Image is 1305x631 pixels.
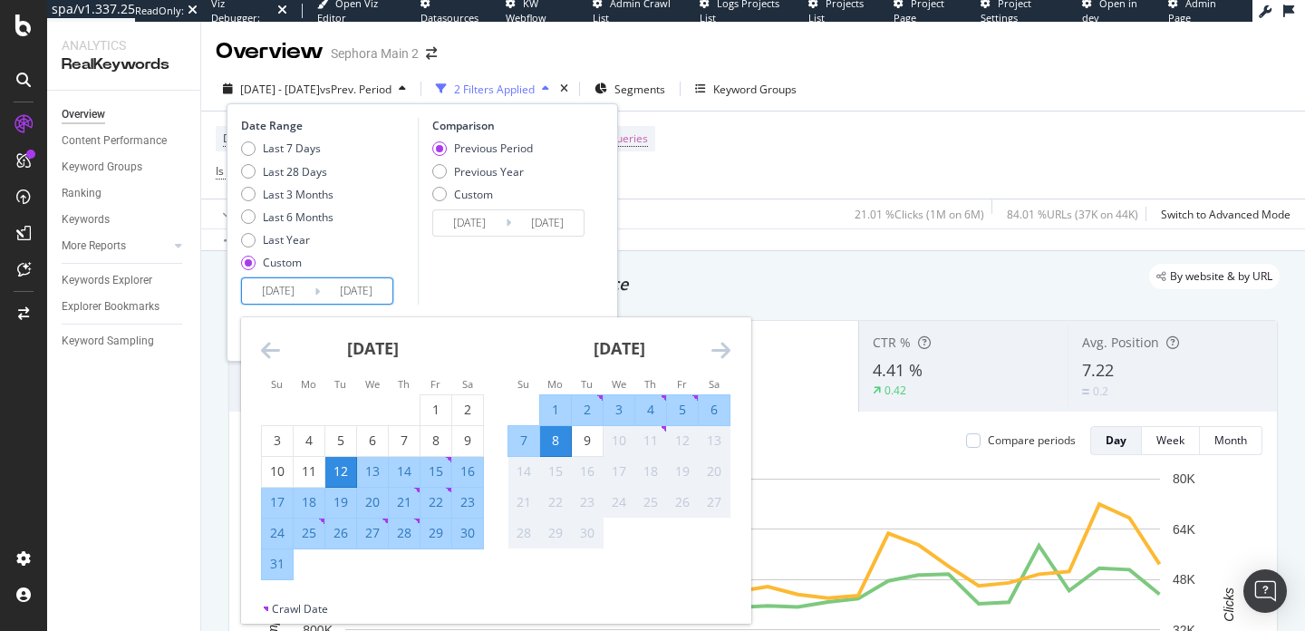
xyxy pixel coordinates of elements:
[635,487,667,518] td: Not available. Thursday, September 25, 2025
[635,394,667,425] td: Selected. Thursday, September 4, 2025
[357,493,388,511] div: 20
[389,493,420,511] div: 21
[1173,471,1196,486] text: 80K
[262,555,293,573] div: 31
[667,432,698,450] div: 12
[325,456,357,487] td: Selected as start date. Tuesday, August 12, 2025
[1090,426,1142,455] button: Day
[262,493,293,511] div: 17
[572,493,603,511] div: 23
[699,456,730,487] td: Not available. Saturday, September 20, 2025
[262,518,294,548] td: Selected. Sunday, August 24, 2025
[294,425,325,456] td: Choose Monday, August 4, 2025 as your check-in date. It’s available.
[572,394,604,425] td: Selected. Tuesday, September 2, 2025
[357,462,388,481] div: 13
[216,74,413,103] button: [DATE] - [DATE]vsPrev. Period
[452,425,484,456] td: Choose Saturday, August 9, 2025 as your check-in date. It’s available.
[540,401,571,419] div: 1
[454,141,533,156] div: Previous Period
[62,237,169,256] a: More Reports
[699,487,730,518] td: Not available. Saturday, September 27, 2025
[261,339,280,362] div: Move backward to switch to the previous month.
[420,493,451,511] div: 22
[242,278,314,304] input: Start Date
[420,401,451,419] div: 1
[62,158,188,177] a: Keyword Groups
[357,432,388,450] div: 6
[241,164,333,180] div: Last 28 Days
[1149,264,1280,289] div: legacy label
[135,4,184,18] div: ReadOnly:
[594,337,645,359] strong: [DATE]
[420,518,452,548] td: Selected. Friday, August 29, 2025
[508,518,540,548] td: Not available. Sunday, September 28, 2025
[241,232,333,248] div: Last Year
[635,462,666,481] div: 18
[508,524,539,542] div: 28
[389,518,420,548] td: Selected. Thursday, August 28, 2025
[699,432,730,450] div: 13
[357,425,389,456] td: Choose Wednesday, August 6, 2025 as your check-in date. It’s available.
[884,383,906,398] div: 0.42
[62,184,101,203] div: Ranking
[699,401,730,419] div: 6
[62,184,188,203] a: Ranking
[711,339,730,362] div: Move forward to switch to the next month.
[547,377,563,391] small: Mo
[263,164,327,180] div: Last 28 Days
[241,209,333,225] div: Last 6 Months
[263,232,310,248] div: Last Year
[604,487,635,518] td: Not available. Wednesday, September 24, 2025
[334,377,346,391] small: Tu
[294,518,325,548] td: Selected. Monday, August 25, 2025
[430,377,440,391] small: Fr
[62,332,154,351] div: Keyword Sampling
[241,118,413,133] div: Date Range
[62,297,188,316] a: Explorer Bookmarks
[420,456,452,487] td: Selected. Friday, August 15, 2025
[271,377,283,391] small: Su
[62,210,110,229] div: Keywords
[540,524,571,542] div: 29
[1156,432,1184,448] div: Week
[709,377,720,391] small: Sa
[1222,587,1236,621] text: Clicks
[429,74,556,103] button: 2 Filters Applied
[1082,359,1114,381] span: 7.22
[1106,432,1126,448] div: Day
[262,487,294,518] td: Selected. Sunday, August 17, 2025
[262,432,293,450] div: 3
[587,74,672,103] button: Segments
[462,377,473,391] small: Sa
[62,271,152,290] div: Keywords Explorer
[604,462,634,481] div: 17
[347,337,399,359] strong: [DATE]
[572,456,604,487] td: Not available. Tuesday, September 16, 2025
[62,131,188,150] a: Content Performance
[667,487,699,518] td: Not available. Friday, September 26, 2025
[325,432,356,450] div: 5
[62,271,188,290] a: Keywords Explorer
[540,462,571,481] div: 15
[357,456,389,487] td: Selected. Wednesday, August 13, 2025
[357,524,388,542] div: 27
[1142,426,1200,455] button: Week
[635,401,666,419] div: 4
[432,187,533,202] div: Custom
[612,377,626,391] small: We
[432,118,590,133] div: Comparison
[1093,383,1108,399] div: 0.2
[517,377,529,391] small: Su
[635,493,666,511] div: 25
[262,462,293,481] div: 10
[452,518,484,548] td: Selected. Saturday, August 30, 2025
[325,493,356,511] div: 19
[581,377,593,391] small: Tu
[452,487,484,518] td: Selected. Saturday, August 23, 2025
[294,462,324,481] div: 11
[508,456,540,487] td: Not available. Sunday, September 14, 2025
[667,401,698,419] div: 5
[667,425,699,456] td: Not available. Friday, September 12, 2025
[216,36,324,67] div: Overview
[420,524,451,542] div: 29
